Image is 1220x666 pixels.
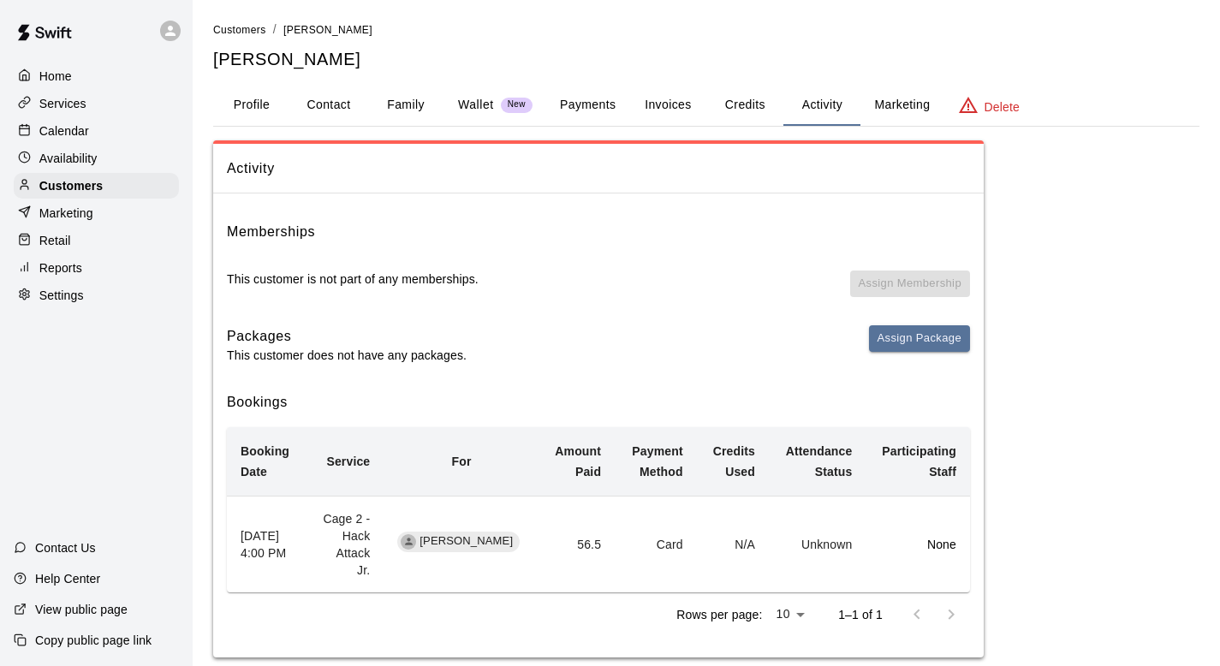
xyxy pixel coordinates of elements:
[769,602,811,627] div: 10
[39,259,82,277] p: Reports
[39,205,93,222] p: Marketing
[35,632,152,649] p: Copy public page link
[227,221,315,243] h6: Memberships
[35,539,96,556] p: Contact Us
[769,496,866,592] td: Unknown
[227,158,970,180] span: Activity
[283,24,372,36] span: [PERSON_NAME]
[367,85,444,126] button: Family
[706,85,783,126] button: Credits
[14,118,179,144] a: Calendar
[14,228,179,253] a: Retail
[227,496,306,592] th: [DATE] 4:00 PM
[306,496,384,592] td: Cage 2 - Hack Attack Jr.
[713,444,755,479] b: Credits Used
[838,606,883,623] p: 1–1 of 1
[39,68,72,85] p: Home
[241,444,289,479] b: Booking Date
[39,232,71,249] p: Retail
[213,48,1199,71] h5: [PERSON_NAME]
[39,287,84,304] p: Settings
[783,85,860,126] button: Activity
[39,177,103,194] p: Customers
[213,85,1199,126] div: basic tabs example
[697,496,769,592] td: N/A
[35,601,128,618] p: View public page
[39,150,98,167] p: Availability
[413,533,520,550] span: [PERSON_NAME]
[539,496,615,592] td: 56.5
[290,85,367,126] button: Contact
[227,427,970,592] table: simple table
[629,85,706,126] button: Invoices
[213,22,266,36] a: Customers
[227,347,467,364] p: This customer does not have any packages.
[879,536,956,553] p: None
[850,271,970,312] span: You don't have any memberships
[39,95,86,112] p: Services
[227,271,479,288] p: This customer is not part of any memberships.
[227,391,970,413] h6: Bookings
[14,146,179,171] a: Availability
[501,99,533,110] span: New
[39,122,89,140] p: Calendar
[14,282,179,308] a: Settings
[882,444,956,479] b: Participating Staff
[213,21,1199,39] nav: breadcrumb
[14,91,179,116] a: Services
[14,173,179,199] a: Customers
[632,444,682,479] b: Payment Method
[401,534,416,550] div: Blake Braithwaite
[35,570,100,587] p: Help Center
[326,455,370,468] b: Service
[676,606,762,623] p: Rows per page:
[227,325,467,348] h6: Packages
[14,63,179,89] a: Home
[786,444,853,479] b: Attendance Status
[451,455,471,468] b: For
[14,255,179,281] a: Reports
[869,325,970,352] button: Assign Package
[860,85,943,126] button: Marketing
[555,444,601,479] b: Amount Paid
[458,96,494,114] p: Wallet
[985,98,1020,116] p: Delete
[213,24,266,36] span: Customers
[546,85,629,126] button: Payments
[615,496,697,592] td: Card
[273,21,277,39] li: /
[213,85,290,126] button: Profile
[14,200,179,226] a: Marketing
